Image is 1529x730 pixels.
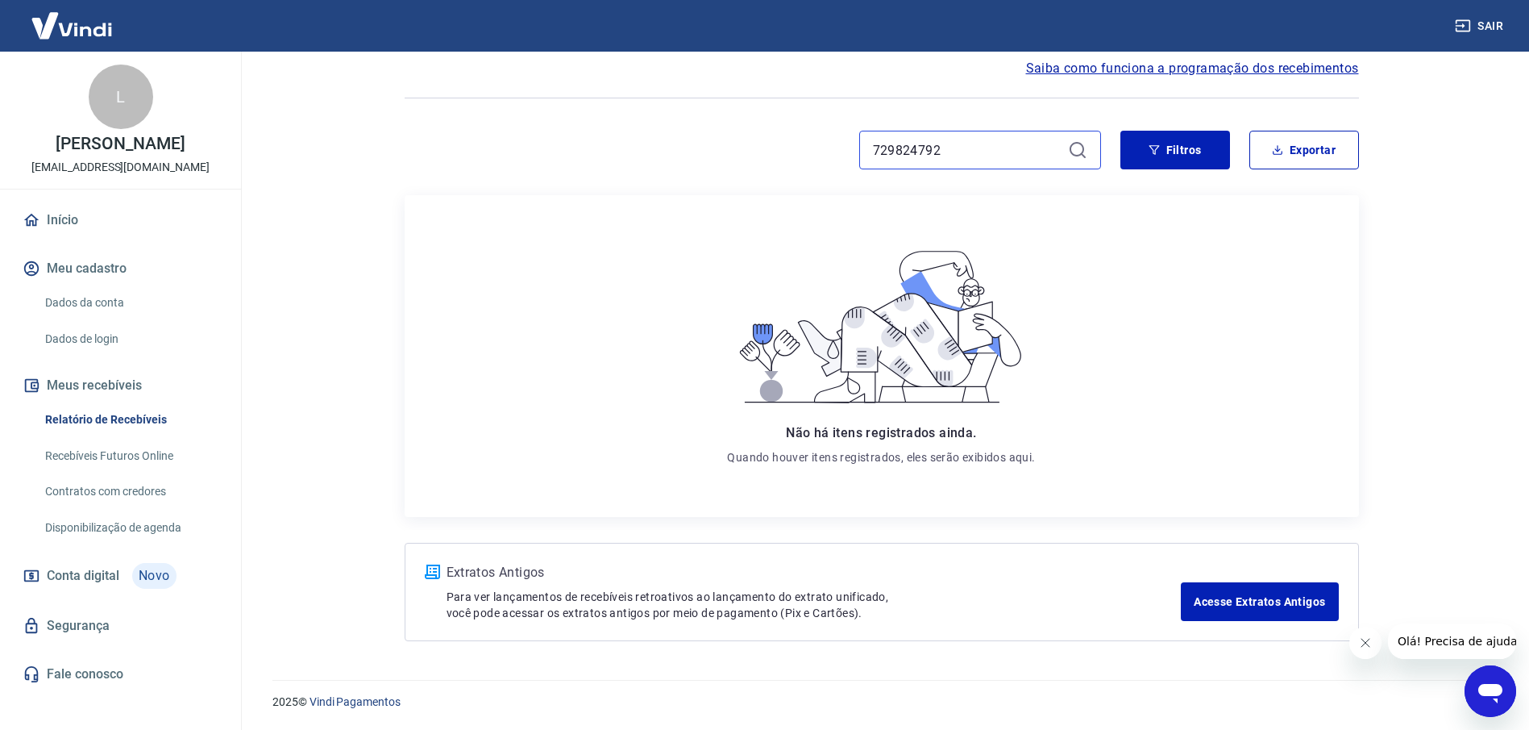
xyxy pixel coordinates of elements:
button: Filtros [1120,131,1230,169]
iframe: Botão para abrir a janela de mensagens [1465,665,1516,717]
a: Recebíveis Futuros Online [39,440,222,473]
a: Dados da conta [39,286,222,319]
p: 2025 © [272,694,1490,711]
button: Exportar [1249,131,1359,169]
a: Relatório de Recebíveis [39,403,222,436]
button: Meus recebíveis [19,368,222,403]
p: Extratos Antigos [447,563,1182,582]
a: Vindi Pagamentos [310,695,401,708]
a: Disponibilização de agenda [39,511,222,544]
span: Novo [132,563,177,589]
img: Vindi [19,1,124,50]
a: Conta digitalNovo [19,557,222,595]
span: Conta digital [47,565,119,587]
a: Segurança [19,608,222,644]
a: Saiba como funciona a programação dos recebimentos [1026,59,1359,78]
p: Para ver lançamentos de recebíveis retroativos ao lançamento do extrato unificado, você pode aces... [447,589,1182,621]
p: Quando houver itens registrados, eles serão exibidos aqui. [727,449,1035,465]
iframe: Mensagem da empresa [1388,624,1516,659]
a: Acesse Extratos Antigos [1181,582,1338,621]
iframe: Fechar mensagem [1349,627,1382,659]
a: Fale conosco [19,657,222,692]
p: [PERSON_NAME] [56,136,185,152]
button: Meu cadastro [19,251,222,286]
a: Início [19,202,222,238]
div: L [89,65,153,129]
span: Não há itens registrados ainda. [786,425,976,440]
p: [EMAIL_ADDRESS][DOMAIN_NAME] [31,159,210,176]
img: ícone [425,565,440,579]
input: Busque pelo número do pedido [873,138,1062,162]
button: Sair [1452,11,1510,41]
span: Olá! Precisa de ajuda? [10,11,135,24]
a: Dados de login [39,323,222,356]
a: Contratos com credores [39,475,222,508]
